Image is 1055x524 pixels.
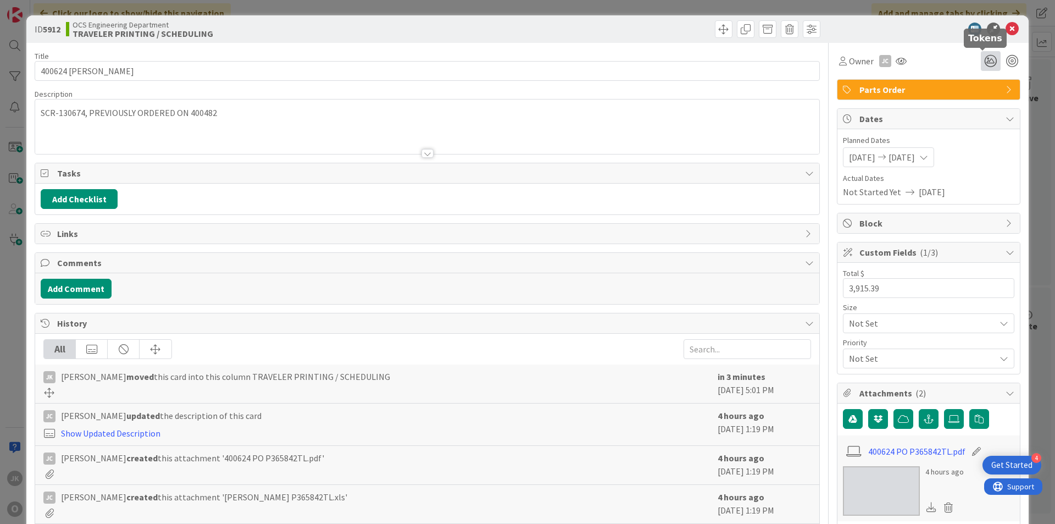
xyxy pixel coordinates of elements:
b: created [126,453,158,464]
span: [DATE] [889,151,915,164]
h5: Tokens [968,33,1002,43]
b: moved [126,371,154,382]
span: [DATE] [849,151,875,164]
span: ( 1/3 ) [920,247,938,258]
div: [DATE] 1:19 PM [718,451,811,479]
span: OCS Engineering Department [73,20,213,29]
div: 4 hours ago [925,466,964,478]
span: Custom Fields [859,246,1000,259]
label: Title [35,51,49,61]
span: Description [35,89,73,99]
span: [PERSON_NAME] this attachment '[PERSON_NAME] P365842TL.xls' [61,490,347,504]
a: Show Updated Description [61,428,160,439]
div: JC [43,453,55,465]
span: Parts Order [859,83,1000,96]
div: [DATE] 5:01 PM [718,370,811,398]
span: [PERSON_NAME] this card into this column TRAVELER PRINTING / SCHEDULING [61,370,390,383]
input: type card name here... [35,61,820,81]
div: JC [879,55,891,67]
div: Priority [843,339,1014,346]
div: Download [925,500,937,515]
span: Planned Dates [843,135,1014,146]
span: Support [23,2,50,15]
span: [DATE] [919,185,945,198]
span: [PERSON_NAME] this attachment '400624 PO P365842TL.pdf' [61,451,324,465]
button: Add Comment [41,279,112,299]
span: Dates [859,112,1000,125]
div: All [44,340,76,358]
span: Actual Dates [843,173,1014,184]
span: Not Set [849,351,990,366]
span: Attachments [859,387,1000,400]
b: 4 hours ago [718,492,764,503]
span: Tasks [57,167,799,180]
a: 400624 PO P365842TL.pdf [868,445,965,458]
div: Open Get Started checklist, remaining modules: 4 [982,456,1041,475]
b: TRAVELER PRINTING / SCHEDULING [73,29,213,38]
div: JK [43,371,55,383]
div: Get Started [991,460,1032,471]
span: Comments [57,256,799,269]
span: History [57,317,799,330]
span: ID [35,23,60,36]
span: Not Set [849,316,990,331]
div: Size [843,304,1014,311]
b: 4 hours ago [718,453,764,464]
div: 4 [1031,453,1041,463]
div: [DATE] 1:19 PM [718,490,811,518]
b: 5912 [43,24,60,35]
b: 4 hours ago [718,410,764,421]
p: SCR-130674, PREVIOUSLY ORDERED ON 400482 [41,107,814,119]
div: JC [43,492,55,504]
b: updated [126,410,160,421]
span: Links [57,227,799,240]
span: [PERSON_NAME] the description of this card [61,409,262,422]
span: Owner [849,54,874,68]
span: Not Started Yet [843,185,901,198]
b: in 3 minutes [718,371,765,382]
span: Block [859,217,1000,230]
div: [DATE] 1:19 PM [718,409,811,440]
div: JC [43,410,55,422]
input: Search... [684,339,811,359]
span: ( 2 ) [915,388,926,399]
label: Total $ [843,268,864,278]
b: created [126,492,158,503]
button: Add Checklist [41,189,118,209]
